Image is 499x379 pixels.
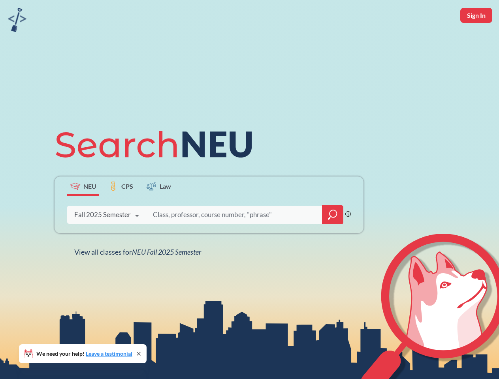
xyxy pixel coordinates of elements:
input: Class, professor, course number, "phrase" [152,206,316,223]
div: Fall 2025 Semester [74,210,131,219]
div: magnifying glass [322,205,343,224]
span: We need your help! [36,351,132,356]
span: NEU [83,182,96,191]
span: Law [160,182,171,191]
span: View all classes for [74,248,201,256]
a: Leave a testimonial [86,350,132,357]
img: sandbox logo [8,8,26,32]
a: sandbox logo [8,8,26,34]
span: CPS [121,182,133,191]
span: NEU Fall 2025 Semester [132,248,201,256]
button: Sign In [460,8,492,23]
svg: magnifying glass [328,209,337,220]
